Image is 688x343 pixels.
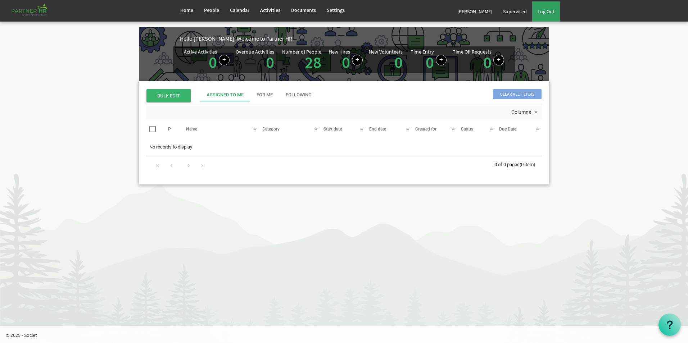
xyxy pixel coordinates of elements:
div: For Me [257,92,273,99]
a: 0 [394,52,403,72]
div: Overdue Activities [236,49,274,54]
td: No records to display [146,140,542,154]
div: Go to next page [184,160,194,170]
span: End date [369,127,386,132]
span: BULK EDIT [146,89,191,102]
span: Due Date [499,127,516,132]
button: Columns [510,108,541,117]
div: Number of People [282,49,321,54]
p: © 2025 - Societ [6,331,688,339]
span: Home [180,7,193,13]
span: Category [262,127,280,132]
a: Log Out [532,1,560,22]
div: Assigned To Me [207,92,244,99]
div: Following [286,92,312,99]
div: Number of active time off requests [453,49,504,70]
span: Supervised [503,8,527,15]
div: Total number of active people in Partner HR [282,49,323,70]
div: Go to previous page [167,160,176,170]
div: Volunteer hired in the last 7 days [369,49,404,70]
a: 0 [342,52,350,72]
a: 0 [266,52,274,72]
a: Log hours [436,55,447,65]
div: People hired in the last 7 days [329,49,363,70]
a: 28 [305,52,321,72]
div: Time Off Requests [453,49,492,54]
span: P [168,127,171,132]
div: New Volunteers [369,49,403,54]
div: Hello [PERSON_NAME], Welcome to Partner HR! [180,35,549,43]
a: 0 [426,52,434,72]
div: tab-header [200,88,596,101]
div: Go to last page [198,160,208,170]
span: People [204,7,219,13]
div: Go to first page [153,160,162,170]
div: New Hires [329,49,350,54]
a: Create a new Activity [219,55,230,65]
a: 0 [483,52,492,72]
div: Number of active Activities in Partner HR [184,49,230,70]
span: Activities [260,7,280,13]
a: Create a new time off request [493,55,504,65]
span: Clear all filters [493,89,542,99]
a: 0 [209,52,217,72]
div: Active Activities [184,49,217,54]
span: Documents [291,7,316,13]
a: Add new person to Partner HR [352,55,363,65]
a: Supervised [498,1,532,22]
span: 0 of 0 pages [494,162,520,167]
div: Time Entry [411,49,434,54]
div: Number of Time Entries [411,49,447,70]
div: Columns [510,104,541,119]
a: [PERSON_NAME] [452,1,498,22]
span: Created for [415,127,436,132]
span: Columns [511,108,532,117]
div: Activities assigned to you for which the Due Date is passed [236,49,276,70]
span: Status [461,127,473,132]
span: Name [186,127,197,132]
span: Settings [327,7,345,13]
span: Start date [323,127,342,132]
span: Calendar [230,7,249,13]
div: 0 of 0 pages (0 item) [494,156,542,171]
span: (0 item) [520,162,535,167]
